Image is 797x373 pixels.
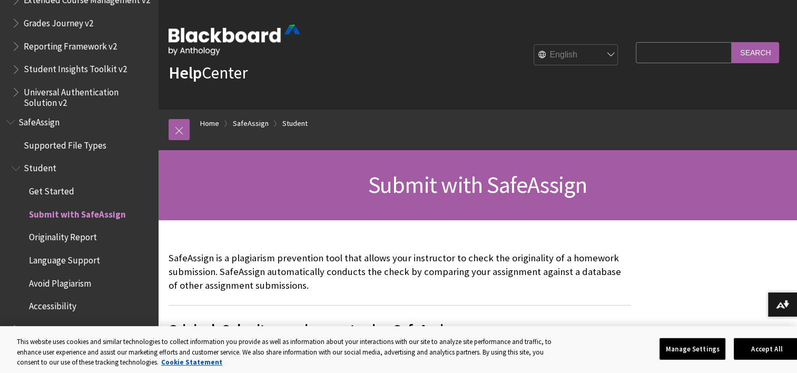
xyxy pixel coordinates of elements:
[169,62,248,83] a: HelpCenter
[660,338,725,360] button: Manage Settings
[169,318,631,340] span: Original: Submit an assignment using SafeAssign
[233,117,269,130] a: SafeAssign
[534,45,618,66] select: Site Language Selector
[29,205,126,220] span: Submit with SafeAssign
[6,113,152,361] nav: Book outline for Blackboard SafeAssign
[24,136,106,151] span: Supported File Types
[161,358,222,367] a: More information about your privacy, opens in a new tab
[200,117,219,130] a: Home
[29,229,97,243] span: Originality Report
[24,61,127,75] span: Student Insights Toolkit v2
[24,83,151,108] span: Universal Authentication Solution v2
[169,251,631,293] p: SafeAssign is a plagiarism prevention tool that allows your instructor to check the originality o...
[18,113,60,127] span: SafeAssign
[24,37,117,52] span: Reporting Framework v2
[17,337,558,368] div: This website uses cookies and similar technologies to collect information you provide as well as ...
[169,62,202,83] strong: Help
[368,170,587,199] span: Submit with SafeAssign
[29,251,100,266] span: Language Support
[282,117,308,130] a: Student
[29,182,74,197] span: Get Started
[24,320,63,335] span: Instructor
[24,14,93,28] span: Grades Journey v2
[29,298,76,312] span: Accessibility
[169,25,300,55] img: Blackboard by Anthology
[732,42,779,63] input: Search
[29,274,91,289] span: Avoid Plagiarism
[24,160,56,174] span: Student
